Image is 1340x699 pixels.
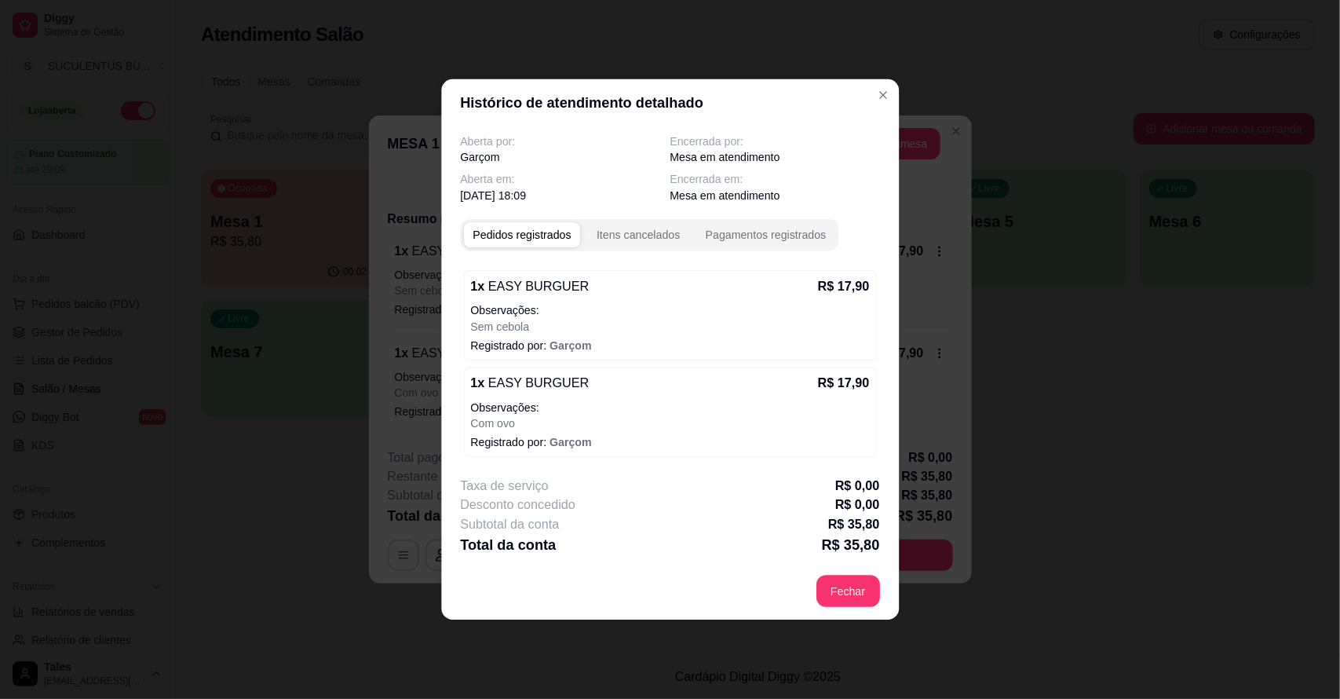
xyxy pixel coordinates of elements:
[484,280,589,293] span: EASY BURGUER
[484,376,589,390] span: EASY BURGUER
[460,515,559,534] p: Subtotal da conta
[460,134,670,149] p: Aberta por:
[473,227,571,243] div: Pedidos registrados
[550,339,592,352] span: Garçom
[828,515,880,534] p: R$ 35,80
[670,149,880,165] p: Mesa em atendimento
[470,338,869,353] p: Registrado por:
[460,188,670,203] p: [DATE] 18:09
[470,319,869,335] p: Sem cebola
[670,171,880,187] p: Encerrada em:
[835,477,880,496] p: R$ 0,00
[470,277,589,296] p: 1 x
[818,374,870,393] p: R$ 17,90
[470,400,869,415] p: Observações:
[470,415,869,431] p: Com ovo
[597,227,680,243] div: Itens cancelados
[816,575,880,606] button: Fechar
[822,534,880,556] p: R$ 35,80
[460,149,670,165] p: Garçom
[460,534,556,556] p: Total da conta
[550,436,592,448] span: Garçom
[470,434,869,450] p: Registrado por:
[470,302,869,318] p: Observações:
[670,188,880,203] p: Mesa em atendimento
[460,477,549,496] p: Taxa de serviço
[871,82,896,108] button: Close
[470,374,589,393] p: 1 x
[460,171,670,187] p: Aberta em:
[460,496,575,514] p: Desconto concedido
[441,79,899,127] header: Histórico de atendimento detalhado
[835,496,880,514] p: R$ 0,00
[706,227,827,243] div: Pagamentos registrados
[818,277,870,296] p: R$ 17,90
[670,134,880,149] p: Encerrada por:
